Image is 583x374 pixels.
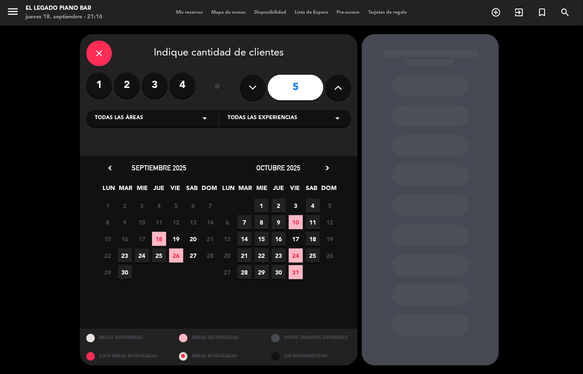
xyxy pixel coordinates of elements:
[152,248,166,263] span: 25
[272,248,286,263] span: 23
[306,248,320,263] span: 25
[152,215,166,229] span: 11
[514,7,524,18] i: exit_to_app
[172,10,207,15] span: Mis reservas
[173,347,265,365] div: MESAS BLOQUEADAS
[95,114,143,123] span: Todas las áreas
[289,215,303,229] span: 10
[305,183,319,197] span: SAB
[135,199,149,213] span: 3
[101,248,115,263] span: 22
[323,164,332,172] i: chevron_right
[323,232,337,246] span: 19
[101,199,115,213] span: 1
[86,41,351,66] div: Indique cantidad de clientes
[306,199,320,213] span: 4
[203,232,217,246] span: 21
[203,248,217,263] span: 28
[169,232,183,246] span: 19
[322,183,336,197] span: DOM
[255,215,269,229] span: 8
[169,183,183,197] span: VIE
[86,73,112,98] label: 1
[255,183,269,197] span: MIE
[101,232,115,246] span: 15
[265,347,357,365] div: SIN DISPONIBILIDAD
[220,232,234,246] span: 13
[222,183,236,197] span: LUN
[102,183,116,197] span: LUN
[207,10,250,15] span: Mapa de mesas
[170,73,195,98] label: 4
[26,4,103,13] div: El Legado Piano Bar
[332,10,364,15] span: Pre-acceso
[237,232,252,246] span: 14
[220,265,234,279] span: 27
[237,215,252,229] span: 7
[118,265,132,279] span: 30
[135,215,149,229] span: 10
[265,329,357,347] div: OTROS TAMAÑOS DIPONIBLES
[119,183,133,197] span: MAR
[114,73,140,98] label: 2
[203,199,217,213] span: 7
[169,215,183,229] span: 12
[101,265,115,279] span: 29
[272,215,286,229] span: 9
[80,329,173,347] div: MESAS DISPONIBLES
[364,10,411,15] span: Tarjetas de regalo
[185,183,199,197] span: SAB
[306,215,320,229] span: 11
[105,164,114,172] i: chevron_left
[255,199,269,213] span: 1
[237,248,252,263] span: 21
[323,248,337,263] span: 26
[169,248,183,263] span: 26
[491,7,501,18] i: add_circle_outline
[6,5,19,18] i: menu
[255,265,269,279] span: 29
[118,215,132,229] span: 9
[135,232,149,246] span: 17
[186,215,200,229] span: 13
[142,73,167,98] label: 3
[186,232,200,246] span: 20
[169,199,183,213] span: 5
[289,199,303,213] span: 3
[272,199,286,213] span: 2
[173,329,265,347] div: MESAS RESTRINGIDAS
[250,10,290,15] span: Disponibilidad
[537,7,547,18] i: turned_in_not
[199,113,210,123] i: arrow_drop_down
[6,5,19,21] button: menu
[323,215,337,229] span: 12
[332,113,343,123] i: arrow_drop_down
[118,232,132,246] span: 16
[118,199,132,213] span: 2
[202,183,216,197] span: DOM
[289,265,303,279] span: 31
[237,265,252,279] span: 28
[289,248,303,263] span: 24
[152,232,166,246] span: 18
[255,232,269,246] span: 15
[220,215,234,229] span: 6
[186,199,200,213] span: 6
[255,248,269,263] span: 22
[220,248,234,263] span: 20
[203,215,217,229] span: 14
[94,48,104,58] i: close
[288,183,302,197] span: VIE
[152,199,166,213] span: 4
[228,114,297,123] span: Todas las experiencias
[135,183,149,197] span: MIE
[152,183,166,197] span: JUE
[289,232,303,246] span: 17
[290,10,332,15] span: Lista de Espera
[132,164,186,172] span: septiembre 2025
[101,215,115,229] span: 8
[560,7,570,18] i: search
[80,347,173,365] div: SOLO MESAS BLOQUEADAS
[257,164,301,172] span: octubre 2025
[186,248,200,263] span: 27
